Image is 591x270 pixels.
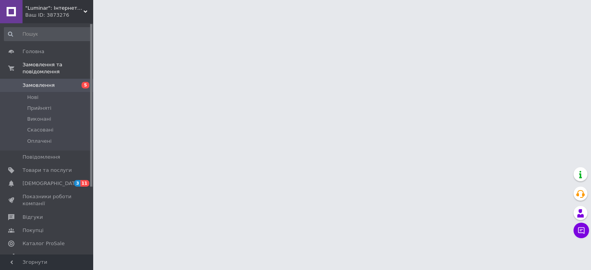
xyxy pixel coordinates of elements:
[23,193,72,207] span: Показники роботи компанії
[23,167,72,174] span: Товари та послуги
[23,82,55,89] span: Замовлення
[27,105,51,112] span: Прийняті
[23,180,80,187] span: [DEMOGRAPHIC_DATA]
[80,180,89,187] span: 11
[82,82,89,88] span: 5
[23,240,64,247] span: Каталог ProSale
[23,154,60,161] span: Повідомлення
[23,227,43,234] span: Покупці
[27,126,54,133] span: Скасовані
[574,223,589,238] button: Чат з покупцем
[27,116,51,123] span: Виконані
[23,253,49,260] span: Аналітика
[23,214,43,221] span: Відгуки
[25,12,93,19] div: Ваш ID: 3873276
[27,138,52,145] span: Оплачені
[23,48,44,55] span: Головна
[74,180,80,187] span: 3
[23,61,93,75] span: Замовлення та повідомлення
[25,5,83,12] span: "Luminar": Інтернет-магазин аксесуарів для гаджетів і корисних дрібничок!
[4,27,92,41] input: Пошук
[27,94,38,101] span: Нові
